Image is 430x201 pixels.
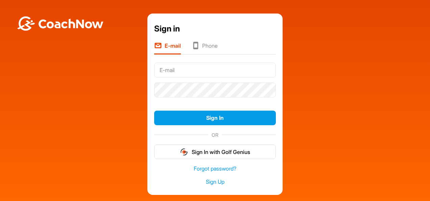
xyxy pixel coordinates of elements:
[180,148,188,156] img: gg_logo
[154,42,181,54] li: E-mail
[192,42,218,54] li: Phone
[208,131,222,138] span: OR
[154,178,276,186] a: Sign Up
[16,16,104,31] img: BwLJSsUCoWCh5upNqxVrqldRgqLPVwmV24tXu5FoVAoFEpwwqQ3VIfuoInZCoVCoTD4vwADAC3ZFMkVEQFDAAAAAElFTkSuQmCC
[154,111,276,125] button: Sign In
[154,63,276,77] input: E-mail
[154,165,276,173] a: Forgot password?
[154,23,276,35] div: Sign in
[154,144,276,159] button: Sign In with Golf Genius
